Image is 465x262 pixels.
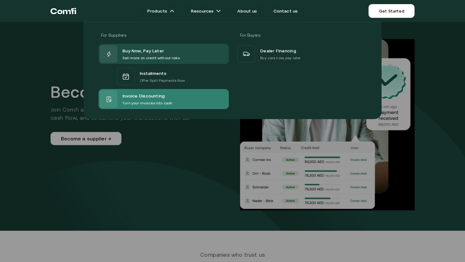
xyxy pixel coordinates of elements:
a: InstallmentsOffer Split Payments Now [99,64,229,89]
span: Invoice Discounting [122,92,165,100]
span: Installments [140,69,166,77]
img: arrow icons [169,8,174,13]
a: About us [230,5,264,17]
span: Dealer Financing [260,47,296,55]
a: Resourcesarrow icons [183,5,228,17]
a: Contact us [266,5,305,17]
p: Turn your invoices into cash [122,100,172,106]
img: arrow icons [216,8,221,13]
a: Dealer FinancingBuy cars now, pay later [236,44,366,64]
a: Invoice DiscountingTurn your invoices into cash [99,89,229,109]
span: Buy Now, Pay Later [122,47,164,55]
a: Productsarrow icons [140,5,182,17]
p: Offer Split Payments Now [140,77,185,84]
span: For Suppliers [101,33,126,38]
p: Sell more on credit without risks [122,55,180,61]
a: Get Started [368,4,414,18]
a: Buy Now, Pay LaterSell more on credit without risks [99,44,229,64]
span: For Buyers [240,33,260,38]
a: Return to the top of the Comfi home page [51,2,76,20]
p: Buy cars now, pay later [260,55,301,61]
